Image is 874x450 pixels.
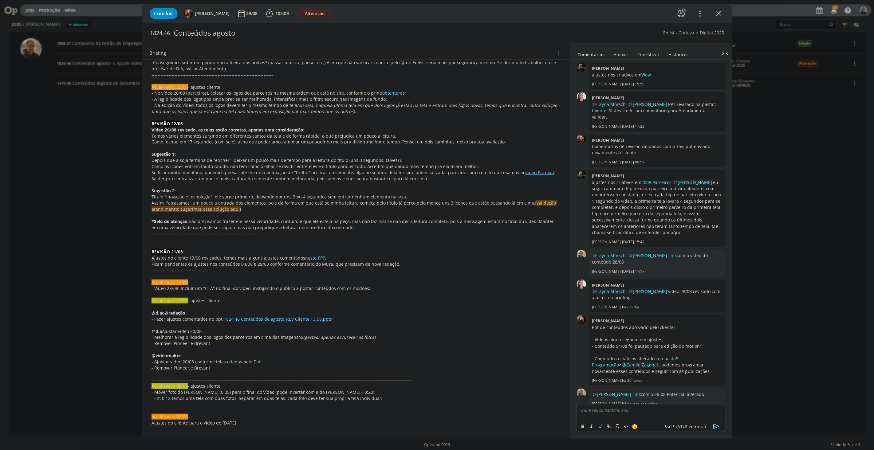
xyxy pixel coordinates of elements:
[592,318,624,323] b: [PERSON_NAME]
[577,389,586,398] img: R
[593,391,632,397] span: @[PERSON_NAME]
[152,170,560,176] p: Se ficar muito monótono, podemos pensar até em uma animação de "brilho" por trás da semente, algo...
[592,173,624,178] b: [PERSON_NAME]
[629,101,667,107] span: @[PERSON_NAME]
[592,269,621,274] p: [PERSON_NAME]
[614,52,628,58] div: Anexos
[152,255,560,261] p: Ajustes do cliente 13/08 revisados, temos mais alguns ajustes comentados .
[152,157,560,163] p: Depois que a soja termina de "encher", deixar um pouco mais de tempo para a leitura do título (un...
[592,101,717,113] a: 4. Cliente
[577,49,605,58] a: Comentários
[152,310,162,316] strong: @d.a
[577,170,586,179] img: M
[674,179,712,185] span: @[PERSON_NAME]
[593,288,626,294] span: @Tayná Morsch
[592,401,621,407] p: [PERSON_NAME]
[152,200,557,212] span: (validação atendimento: sugerimos essa solução aqui)
[592,252,722,265] p: com o vídeo do conteúdo 28/08
[152,218,189,224] strong: *Selo de atenção:
[152,383,188,389] span: Atualização 08/08
[622,378,643,383] span: há 20 horas
[265,9,290,18] button: 103:09
[592,179,722,236] p: ajustes nos criativos em , eu sugiro animar o flip de cada parceiro individualmente, com um inter...
[152,334,560,340] p: - Melhorar a legibilidade dos logos dos parceiros em cima das imagens
[670,252,677,258] a: link
[152,176,560,182] p: Se der pra centralizar um pouco mais a altura da semente também melhoraria, pois sem os ícones so...
[592,95,624,100] b: [PERSON_NAME]
[152,261,560,267] p: Ficam pendentes os ajustes nos conteúdos 04/08 e 28/08 conforme comentário do Mura, que precisam ...
[152,353,181,358] strong: @videomaker
[152,377,560,383] p: -------------------------------------------------------------------------------------------------...
[592,239,621,245] p: [PERSON_NAME]
[152,231,560,237] p: ----------------------------------------------------------------------
[592,124,621,129] p: [PERSON_NAME]
[152,420,560,426] p: Ajustes do cliente para o vídeo de [DATE]:
[152,280,188,285] span: Atualização 19/08
[152,188,176,194] strong: Sugestão 2:
[152,310,560,316] p: e
[152,218,560,231] p: não precisamos trazer ele nessa velocidade, o intuito é que ele esteja na peça, mas não faz mal s...
[152,340,210,346] span: - Remover Pioneer e Brevant
[184,9,194,18] img: T
[592,143,722,156] p: Comentários de revisão validados com a Tay, ppt enviado novamente ao cliente
[152,151,176,157] strong: Sugestão 1:
[152,96,560,102] p: - A legibilidade dos logotipos ainda precisa ser melhorada, intensificar mais o filtro escuro nas...
[592,356,722,374] p: - Conteúdos estáticos liberados na pasta > , podemos programar novamente esses conteúdos e seguir...
[668,49,687,58] a: Histórico
[622,269,645,274] span: [DATE] 17:17
[642,72,651,78] a: View
[622,124,645,129] span: [DATE] 17:22
[593,101,626,107] span: @Tayná Morsch
[382,90,405,96] a: obtentores
[152,298,188,303] span: Atualização 13/08
[152,395,560,401] p: - Em 0:12 temos uma tela com duas fotos. Separar em duas telas, cada foto deve ter sua própria te...
[642,179,672,185] a: 2008 Parceiros
[577,315,586,324] img: E
[592,378,621,383] p: [PERSON_NAME]
[246,11,259,16] div: 29/08
[184,9,230,18] button: T[PERSON_NAME]
[299,10,331,17] span: Alteração
[676,9,686,18] button: 11
[299,10,331,18] button: Alteração
[593,252,626,258] span: @Tayná Morsch
[592,337,722,343] p: - Vídeos ainda seguem em ajustes;
[592,324,722,331] p: Ppt de conteúdos aprovado pelo cliente!
[629,252,667,258] span: @[PERSON_NAME]
[152,90,560,96] p: - No vídeo 20/08 (parceiros), colocar os logos dos parceiros na mesma ordem que está no site, con...
[152,249,183,255] strong: REVISÃO 21/08
[592,288,722,301] p: vídeo 28/08 revisado com ajustes no briefing.
[164,310,185,316] strong: @redação
[150,30,170,37] span: 1824.46
[152,102,560,115] p: - Na edição do vídeo, todos os logos devem ter o mesmo tempo de tela
[592,72,722,78] p: ajustes nos criativos em
[154,11,173,16] span: Concluir
[152,200,560,212] p: Assim, "atrasamos" um pouco a entrada dos elementos, pois da forma em que está se minha leitura c...
[152,102,561,114] em: (ou seja, naquela última tela em que dois logos já estão na tela e entram dois logos novos, temos...
[629,288,667,294] span: @[PERSON_NAME]
[152,414,188,420] span: Atualização 06/08
[152,194,560,200] p: Título "Inovação e tecnologia": ele surge primeiro, deixando por uns 3 ou 4 segundos sem entrar n...
[152,84,560,90] p: - ajustes cliente
[623,362,658,368] span: @Camile Zagonel
[152,121,183,127] strong: REVISÃO 22/08
[152,328,560,335] p: Ajustar vídeo 20/08:
[298,334,376,340] em: (sugestão: apenas escurecer as fotos)
[632,423,638,429] span: 🙂
[681,8,687,14] div: 11
[577,280,586,289] img: C
[592,81,621,87] p: [PERSON_NAME]
[665,424,688,429] span: Ctrl + ENTER
[152,163,560,170] p: Como os ícones entram muito rápido, não tem como o olhar se dividir entre eles e o título para le...
[592,101,722,120] p: PPT revisado na pasta . Slides 2 e 5 com comentário para Atendimento validar.
[592,65,624,71] b: [PERSON_NAME]
[592,343,722,349] p: - Conteúdo 04/08 foi pautado para edição do motion;
[592,137,624,143] b: [PERSON_NAME]
[622,401,657,407] span: há poucos segundos
[631,423,639,430] button: 🙂
[305,255,325,261] a: neste PPT
[275,10,289,16] span: 103:09
[150,8,178,19] button: Concluir
[152,267,560,273] p: -------------------------------------
[224,316,332,322] a: 1824.46 Conteúdos de agosto_REV Cliente 13.08.pptx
